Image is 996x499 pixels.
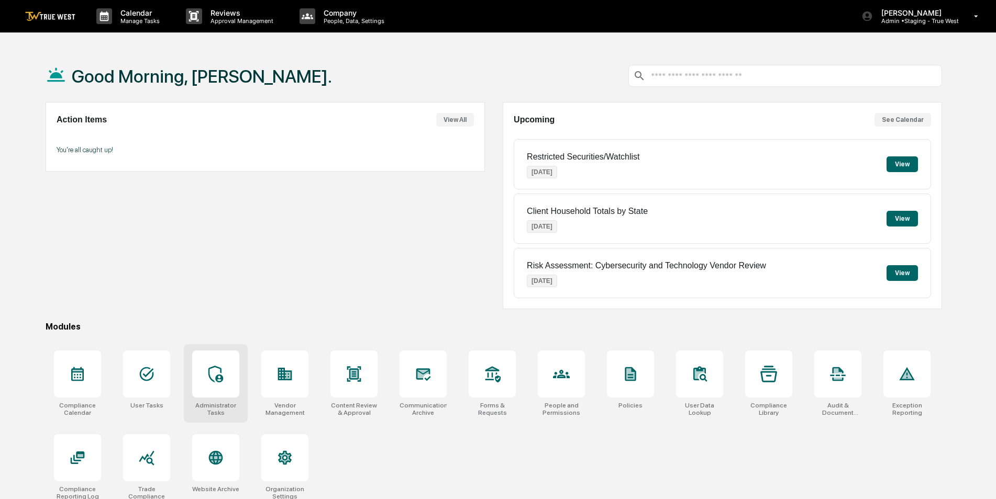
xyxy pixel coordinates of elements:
div: Vendor Management [261,402,308,416]
p: Approval Management [202,17,279,25]
p: Risk Assessment: Cybersecurity and Technology Vendor Review [527,261,766,270]
button: View [887,156,918,172]
p: [DATE] [527,275,557,287]
div: Website Archive [192,485,239,493]
div: People and Permissions [538,402,585,416]
button: View All [436,113,474,127]
div: Compliance Calendar [54,402,101,416]
h2: Action Items [57,115,107,124]
div: Compliance Library [745,402,792,416]
div: Policies [618,402,643,409]
button: See Calendar [875,113,931,127]
p: Calendar [112,8,165,17]
div: Exception Reporting [883,402,931,416]
p: Manage Tasks [112,17,165,25]
button: View [887,265,918,281]
p: Restricted Securities/Watchlist [527,152,639,162]
p: Company [315,8,390,17]
div: Administrator Tasks [192,402,239,416]
h2: Upcoming [514,115,555,124]
div: User Tasks [130,402,163,409]
div: Content Review & Approval [330,402,378,416]
p: Client Household Totals by State [527,207,648,216]
p: Reviews [202,8,279,17]
p: [PERSON_NAME] [873,8,959,17]
p: People, Data, Settings [315,17,390,25]
div: Forms & Requests [469,402,516,416]
p: [DATE] [527,166,557,178]
p: Admin • Staging - True West [873,17,959,25]
p: You're all caught up! [57,146,474,154]
div: User Data Lookup [676,402,723,416]
div: Modules [46,322,942,332]
img: logo [25,12,75,21]
div: Audit & Document Logs [814,402,861,416]
p: [DATE] [527,220,557,233]
h1: Good Morning, [PERSON_NAME]. [72,66,332,87]
button: View [887,211,918,226]
div: Communications Archive [400,402,447,416]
